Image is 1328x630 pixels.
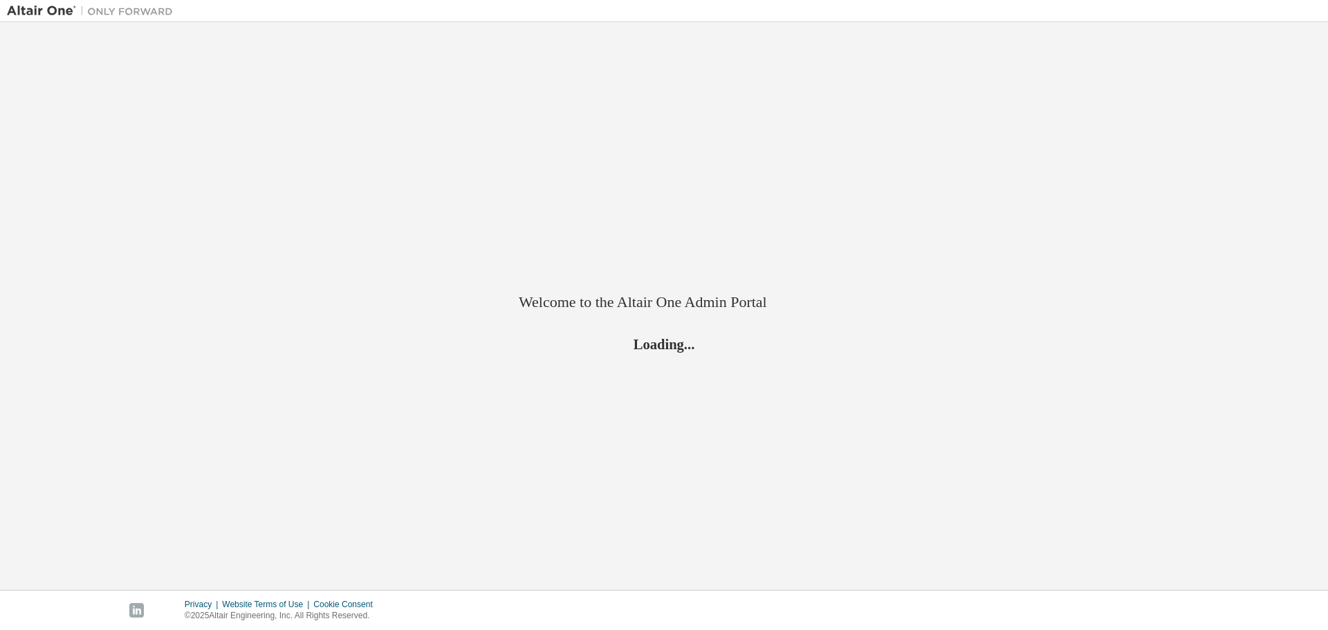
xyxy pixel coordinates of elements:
[7,4,180,18] img: Altair One
[313,599,380,610] div: Cookie Consent
[185,599,222,610] div: Privacy
[519,335,809,353] h2: Loading...
[222,599,313,610] div: Website Terms of Use
[519,293,809,312] h2: Welcome to the Altair One Admin Portal
[185,610,381,622] p: © 2025 Altair Engineering, Inc. All Rights Reserved.
[129,603,144,618] img: linkedin.svg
